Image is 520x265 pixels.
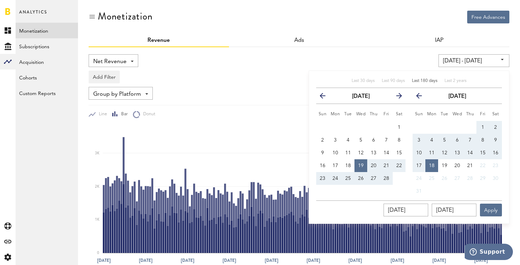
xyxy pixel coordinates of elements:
[265,257,278,264] text: [DATE]
[354,172,367,185] button: 26
[456,138,459,143] span: 6
[329,159,342,172] button: 17
[493,163,498,168] span: 23
[385,138,388,143] span: 7
[371,163,376,168] span: 20
[393,134,406,147] button: 8
[489,121,502,134] button: 2
[480,150,486,155] span: 15
[320,176,325,181] span: 23
[451,134,464,147] button: 6
[396,112,403,116] small: Saturday
[316,159,329,172] button: 16
[494,138,497,143] span: 9
[316,172,329,185] button: 23
[358,150,364,155] span: 12
[89,71,120,83] button: Add Filter
[332,176,338,181] span: 24
[464,134,476,147] button: 7
[465,244,513,261] iframe: Opens a widget where you can find more information
[345,176,351,181] span: 25
[181,257,194,264] text: [DATE]
[16,70,78,85] a: Cohorts
[380,134,393,147] button: 7
[97,257,111,264] text: [DATE]
[371,150,376,155] span: 13
[347,138,350,143] span: 4
[467,176,473,181] span: 28
[321,150,324,155] span: 9
[480,204,502,216] button: Apply
[95,151,100,155] text: 3K
[453,112,462,116] small: Wednesday
[415,112,423,116] small: Sunday
[19,8,47,23] span: Analytics
[466,112,474,116] small: Thursday
[425,172,438,185] button: 25
[96,111,107,117] span: Line
[307,257,320,264] text: [DATE]
[393,159,406,172] button: 22
[342,147,354,159] button: 11
[448,94,466,99] strong: [DATE]
[321,138,324,143] span: 2
[393,147,406,159] button: 15
[442,150,447,155] span: 12
[412,79,437,83] span: Last 180 days
[413,147,425,159] button: 10
[342,134,354,147] button: 4
[396,163,402,168] span: 22
[294,38,304,43] a: Ads
[464,159,476,172] button: 21
[429,150,435,155] span: 11
[467,150,473,155] span: 14
[358,176,364,181] span: 26
[476,159,489,172] button: 22
[316,134,329,147] button: 2
[371,176,376,181] span: 27
[354,159,367,172] button: 19
[398,125,401,130] span: 1
[380,172,393,185] button: 28
[467,163,473,168] span: 21
[393,121,406,134] button: 1
[380,159,393,172] button: 21
[98,11,153,22] div: Monetization
[438,172,451,185] button: 26
[93,56,127,68] span: Net Revenue
[416,163,422,168] span: 17
[451,159,464,172] button: 20
[344,112,352,116] small: Tuesday
[352,79,375,83] span: Last 30 days
[429,176,435,181] span: 25
[384,204,428,216] input: __.__.____
[425,147,438,159] button: 11
[442,176,447,181] span: 26
[438,134,451,147] button: 5
[316,147,329,159] button: 9
[489,147,502,159] button: 16
[320,163,325,168] span: 16
[430,138,433,143] span: 4
[384,176,389,181] span: 28
[489,134,502,147] button: 9
[354,147,367,159] button: 12
[481,138,484,143] span: 8
[489,159,502,172] button: 23
[352,94,370,99] strong: [DATE]
[435,38,443,43] a: IAP
[382,79,405,83] span: Last 90 days
[454,163,460,168] span: 20
[358,163,364,168] span: 19
[16,54,78,70] a: Acquisition
[342,172,354,185] button: 25
[464,172,476,185] button: 28
[223,257,236,264] text: [DATE]
[476,172,489,185] button: 29
[427,112,437,116] small: Monday
[476,121,489,134] button: 1
[438,147,451,159] button: 12
[139,257,152,264] text: [DATE]
[444,79,466,83] span: Last 2 years
[480,112,486,116] small: Friday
